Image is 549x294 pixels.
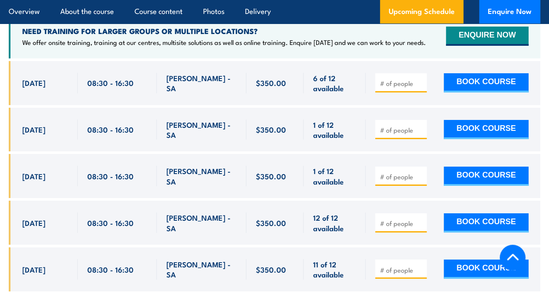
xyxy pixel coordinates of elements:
[87,264,134,274] span: 08:30 - 16:30
[444,213,528,232] button: BOOK COURSE
[166,259,237,280] span: [PERSON_NAME] - SA
[380,126,424,134] input: # of people
[313,73,356,93] span: 6 of 12 available
[313,212,356,233] span: 12 of 12 available
[87,171,134,181] span: 08:30 - 16:30
[313,120,356,140] span: 1 of 12 available
[380,266,424,274] input: # of people
[313,166,356,186] span: 1 of 12 available
[87,124,134,134] span: 08:30 - 16:30
[380,172,424,181] input: # of people
[22,26,426,36] h4: NEED TRAINING FOR LARGER GROUPS OR MULTIPLE LOCATIONS?
[256,78,286,88] span: $350.00
[256,171,286,181] span: $350.00
[87,78,134,88] span: 08:30 - 16:30
[166,73,237,93] span: [PERSON_NAME] - SA
[22,78,45,88] span: [DATE]
[444,120,528,139] button: BOOK COURSE
[444,73,528,92] button: BOOK COURSE
[22,218,45,228] span: [DATE]
[166,166,237,186] span: [PERSON_NAME] - SA
[22,38,426,47] p: We offer onsite training, training at our centres, multisite solutions as well as online training...
[166,212,237,233] span: [PERSON_NAME] - SA
[256,264,286,274] span: $350.00
[256,124,286,134] span: $350.00
[22,171,45,181] span: [DATE]
[444,260,528,279] button: BOOK COURSE
[256,218,286,228] span: $350.00
[313,259,356,280] span: 11 of 12 available
[380,79,424,88] input: # of people
[380,219,424,228] input: # of people
[166,120,237,140] span: [PERSON_NAME] - SA
[444,167,528,186] button: BOOK COURSE
[22,264,45,274] span: [DATE]
[22,124,45,134] span: [DATE]
[87,218,134,228] span: 08:30 - 16:30
[446,27,528,46] button: ENQUIRE NOW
